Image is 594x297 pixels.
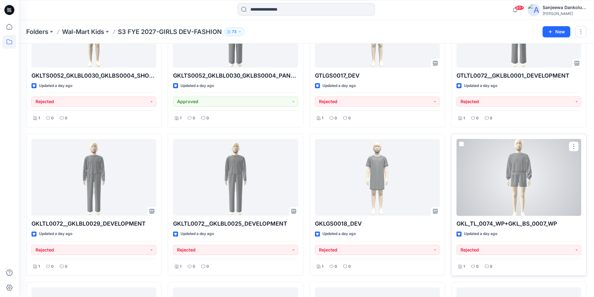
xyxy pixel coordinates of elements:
[38,263,40,270] p: 1
[118,27,222,36] p: S3 FYE 2027-GIRLS DEV-FASHION
[38,115,40,122] p: 1
[51,263,54,270] p: 0
[348,115,351,122] p: 0
[322,115,323,122] p: 1
[224,27,244,36] button: 73
[65,115,67,122] p: 0
[463,115,465,122] p: 1
[463,263,465,270] p: 1
[476,263,479,270] p: 0
[31,139,156,216] a: GKLTL0072__GKLBL0029_DEVELOPMENT
[173,139,298,216] a: GKLTL0072__GKLBL0025_DEVELOPMENT
[322,263,323,270] p: 1
[193,115,195,122] p: 0
[180,263,181,270] p: 1
[315,139,440,216] a: GKLGS0018_DEV
[315,219,440,228] p: GKLGS0018_DEV
[206,263,209,270] p: 0
[31,219,156,228] p: GKLTL0072__GKLBL0029_DEVELOPMENT
[543,4,586,11] div: Sanjeewa Dankoluwage
[39,231,72,237] p: Updated a day ago
[232,28,237,35] p: 73
[31,71,156,80] p: GKLTS0052_GKLBL0030_GKLBS0004_SHORT & TOP_DEVELOPMENT
[456,71,581,80] p: GTLTL0072__GKLBL0001_DEVELOPMENT
[65,263,67,270] p: 0
[543,26,570,37] button: New
[490,263,492,270] p: 0
[62,27,104,36] a: Wal-Mart Kids
[39,83,72,89] p: Updated a day ago
[173,219,298,228] p: GKLTL0072__GKLBL0025_DEVELOPMENT
[180,115,181,122] p: 1
[490,115,492,122] p: 0
[528,4,540,16] img: avatar
[193,263,195,270] p: 0
[322,231,356,237] p: Updated a day ago
[456,139,581,216] a: GKL_TL_0074_WP+GKL_BS_0007_WP
[464,231,497,237] p: Updated a day ago
[322,83,356,89] p: Updated a day ago
[456,219,581,228] p: GKL_TL_0074_WP+GKL_BS_0007_WP
[315,71,440,80] p: GTLGS0017_DEV
[335,263,337,270] p: 0
[173,71,298,80] p: GKLTS0052_GKLBL0030_GKLBS0004_PANT & TOP_DEVELOPMENT
[51,115,54,122] p: 0
[476,115,479,122] p: 0
[543,11,586,16] div: [PERSON_NAME]
[26,27,48,36] a: Folders
[206,115,209,122] p: 0
[348,263,351,270] p: 0
[181,83,214,89] p: Updated a day ago
[181,231,214,237] p: Updated a day ago
[515,5,524,10] span: 99+
[335,115,337,122] p: 0
[464,83,497,89] p: Updated a day ago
